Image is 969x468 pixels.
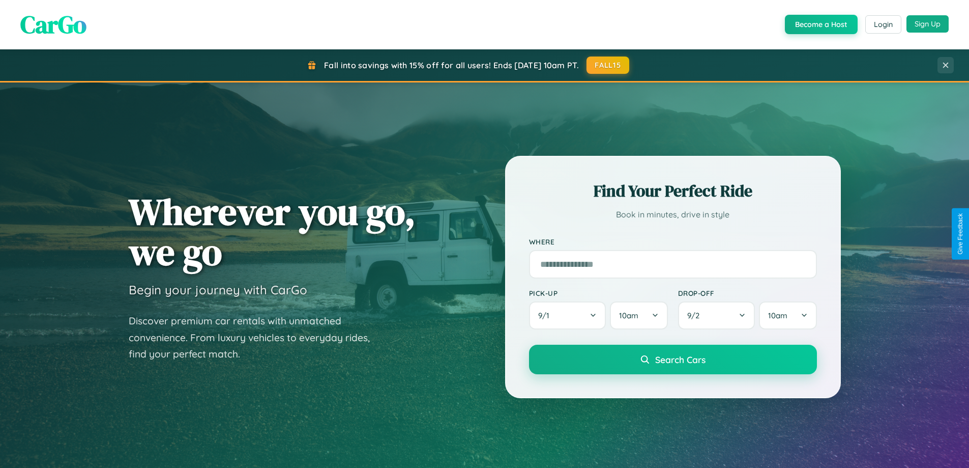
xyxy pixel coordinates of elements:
button: 10am [759,301,816,329]
button: Search Cars [529,345,817,374]
div: Give Feedback [957,213,964,255]
label: Pick-up [529,289,668,297]
button: Sign Up [906,15,949,33]
button: Become a Host [785,15,858,34]
button: Login [865,15,901,34]
p: Book in minutes, drive in style [529,207,817,222]
span: 10am [768,311,787,320]
span: 9 / 2 [687,311,704,320]
span: 9 / 1 [538,311,554,320]
button: 9/2 [678,301,755,329]
h1: Wherever you go, we go [129,191,416,272]
span: Search Cars [655,354,706,365]
span: 10am [619,311,638,320]
p: Discover premium car rentals with unmatched convenience. From luxury vehicles to everyday rides, ... [129,313,383,363]
span: Fall into savings with 15% off for all users! Ends [DATE] 10am PT. [324,60,579,70]
label: Where [529,237,817,246]
span: CarGo [20,8,86,41]
button: 10am [610,301,667,329]
h3: Begin your journey with CarGo [129,282,307,297]
h2: Find Your Perfect Ride [529,180,817,202]
button: FALL15 [586,57,629,74]
button: 9/1 [529,301,606,329]
label: Drop-off [678,289,817,297]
